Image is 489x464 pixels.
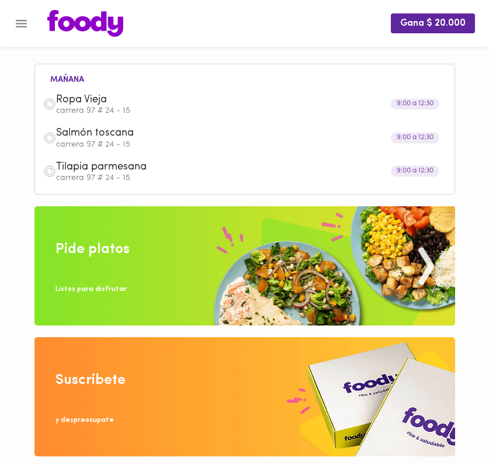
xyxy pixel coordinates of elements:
[41,73,93,84] li: mañana
[56,174,446,182] p: carrera 97 # 24 - 15
[43,131,56,144] img: dish.png
[391,13,475,33] button: Gana $ 20.000
[56,94,405,107] span: Ropa Vieja
[433,408,489,464] iframe: Messagebird Livechat Widget
[56,415,114,425] div: y despreocupate
[43,165,56,178] img: dish.png
[56,127,405,140] span: Salmón toscana
[56,161,405,174] span: Tilapia parmesana
[400,18,466,29] span: Gana $ 20.000
[34,337,455,456] img: Disfruta bajar de peso
[47,10,123,37] img: logo.png
[56,285,127,295] div: Listos para disfrutar
[56,240,130,259] div: Pide platos
[56,370,126,390] div: Suscribete
[56,141,446,149] p: carrera 97 # 24 - 15
[43,98,56,110] img: dish.png
[391,99,439,110] div: 9:00 a 12:30
[391,132,439,143] div: 9:00 a 12:30
[56,107,446,115] p: carrera 97 # 24 - 15
[34,206,455,326] img: Pide un Platos
[7,9,36,38] button: Menu
[391,166,439,177] div: 9:00 a 12:30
